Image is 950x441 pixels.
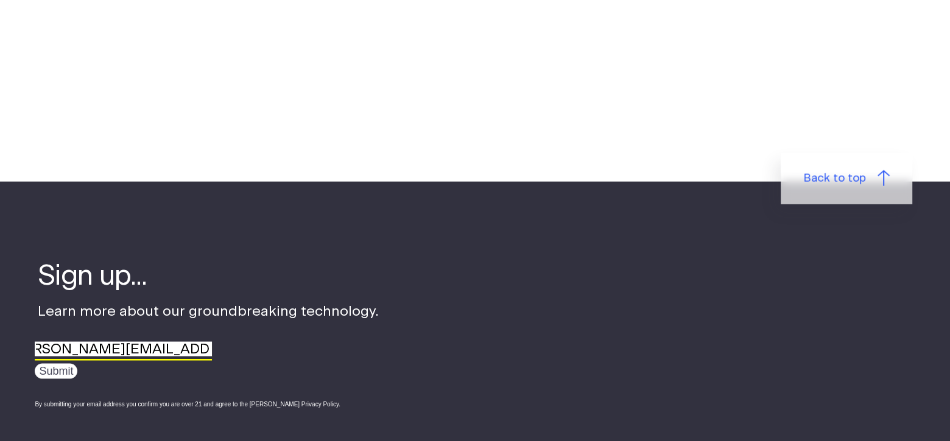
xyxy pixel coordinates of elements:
[781,153,912,204] a: Back to top
[38,258,379,420] div: Learn more about our groundbreaking technology.
[38,258,379,296] h4: Sign up...
[35,400,379,409] div: By submitting your email address you confirm you are over 21 and agree to the [PERSON_NAME] Priva...
[803,170,866,187] span: Back to top
[35,364,77,379] input: Submit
